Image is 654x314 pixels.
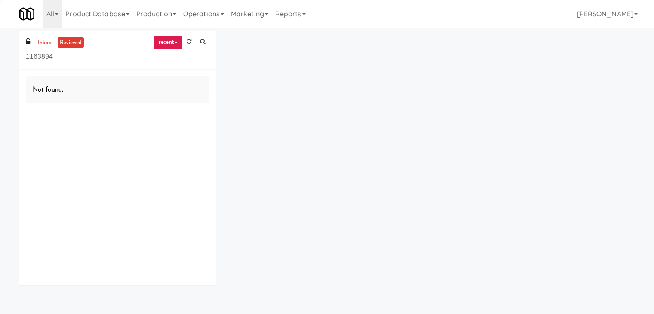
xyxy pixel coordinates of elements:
a: recent [154,35,182,49]
input: Search vision orders [26,49,209,65]
a: inbox [36,37,53,48]
span: Not found. [33,84,64,94]
a: reviewed [58,37,84,48]
img: Micromart [19,6,34,22]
